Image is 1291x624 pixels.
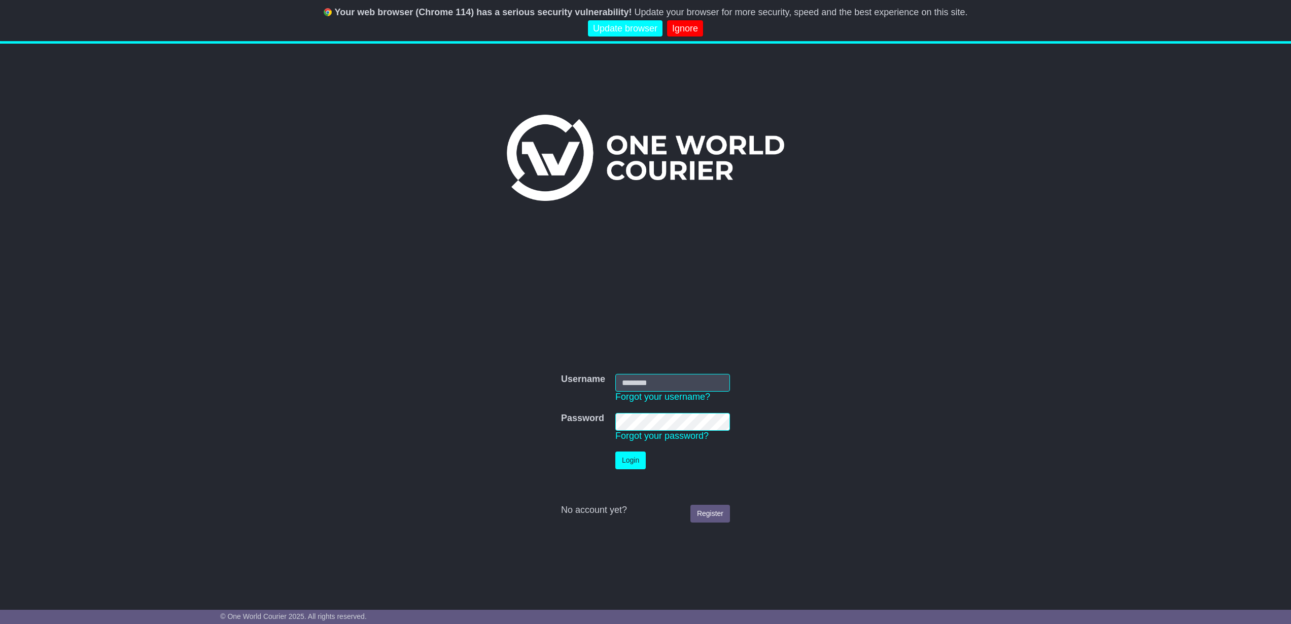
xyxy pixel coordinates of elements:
div: No account yet? [561,505,730,516]
label: Password [561,413,604,424]
a: Update browser [588,20,662,37]
span: © One World Courier 2025. All rights reserved. [220,612,367,620]
button: Login [615,452,646,469]
b: Your web browser (Chrome 114) has a serious security vulnerability! [335,7,632,17]
a: Ignore [667,20,703,37]
a: Register [690,505,730,523]
label: Username [561,374,605,385]
img: One World [507,115,784,201]
a: Forgot your username? [615,392,710,402]
a: Forgot your password? [615,431,709,441]
span: Update your browser for more security, speed and the best experience on this site. [634,7,967,17]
